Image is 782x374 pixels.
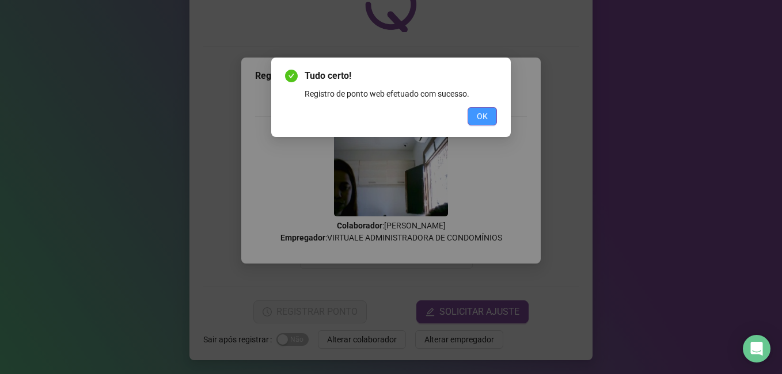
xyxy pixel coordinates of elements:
[468,107,497,125] button: OK
[305,87,497,100] div: Registro de ponto web efetuado com sucesso.
[743,335,770,362] div: Open Intercom Messenger
[477,110,488,123] span: OK
[285,70,298,82] span: check-circle
[305,69,497,83] span: Tudo certo!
